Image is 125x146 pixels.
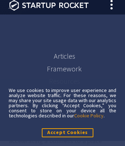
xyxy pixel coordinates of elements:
[42,128,93,137] button: Accept Cookies
[54,51,75,61] a: Articles
[9,88,116,118] div: We use cookies to improve user experience and analyze website traffic. For these reasons, we may ...
[49,76,80,85] a: Resources
[47,64,82,73] a: Framework
[74,112,104,119] a: Cookie Policy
